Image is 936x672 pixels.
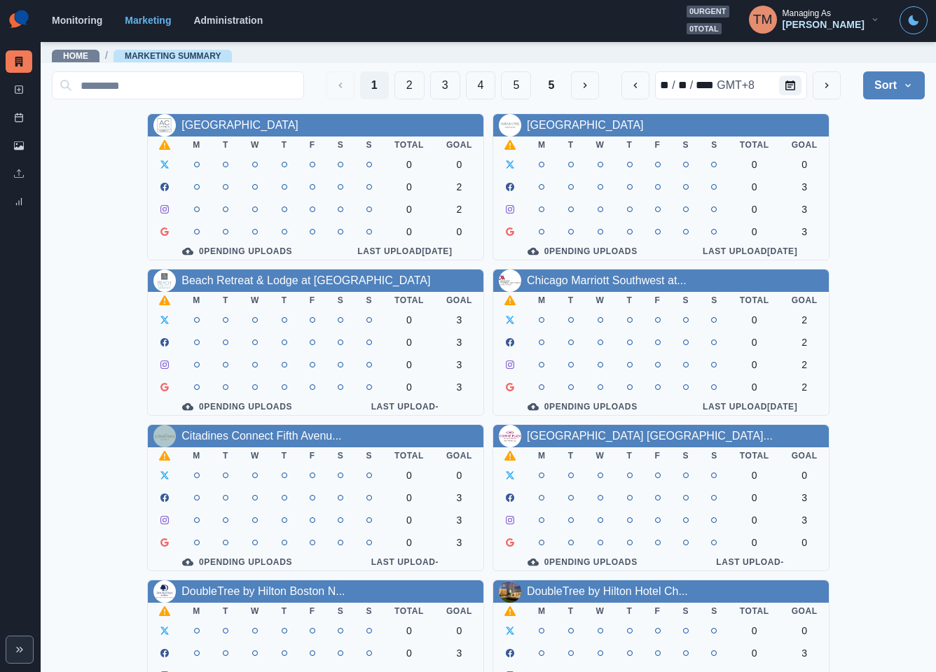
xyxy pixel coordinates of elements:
[740,159,769,170] div: 0
[435,447,483,464] th: Goal
[298,292,326,309] th: F
[153,425,176,447] img: 104485881301091
[740,226,769,237] div: 0
[430,71,460,99] button: Page 3
[740,314,769,325] div: 0
[355,447,383,464] th: S
[394,314,424,325] div: 0
[616,292,644,309] th: T
[383,136,435,153] th: Total
[740,647,769,659] div: 0
[326,136,355,153] th: S
[792,537,818,548] div: 0
[527,274,687,286] a: Chicago Marriott Southwest at...
[240,292,270,309] th: W
[683,556,818,568] div: Last Upload -
[792,159,818,170] div: 0
[446,226,472,237] div: 0
[780,292,829,309] th: Goal
[863,71,925,99] button: Sort
[298,447,326,464] th: F
[740,492,769,503] div: 0
[792,470,818,481] div: 0
[740,359,769,370] div: 0
[394,647,424,659] div: 0
[105,48,108,63] span: /
[446,470,472,481] div: 0
[181,274,430,286] a: Beach Retreat & Lodge at [GEOGRAPHIC_DATA]
[153,580,176,603] img: 495180477166361
[740,625,769,636] div: 0
[446,537,472,548] div: 3
[792,625,818,636] div: 0
[499,114,521,136] img: 321580747714580
[780,603,829,619] th: Goal
[700,292,729,309] th: S
[326,71,355,99] button: Previous
[501,71,531,99] button: Page 5
[394,204,424,215] div: 0
[394,470,424,481] div: 0
[159,556,315,568] div: 0 Pending Uploads
[616,136,644,153] th: T
[499,269,521,292] img: 112948409016
[780,447,829,464] th: Goal
[792,181,818,192] div: 3
[394,492,424,503] div: 0
[504,401,661,412] div: 0 Pending Uploads
[394,537,424,548] div: 0
[181,119,298,131] a: [GEOGRAPHIC_DATA]
[900,6,928,34] button: Toggle Mode
[585,136,616,153] th: W
[446,359,472,370] div: 3
[394,514,424,526] div: 0
[446,314,472,325] div: 3
[740,337,769,348] div: 0
[6,636,34,664] button: Expand
[298,136,326,153] th: F
[527,136,557,153] th: M
[298,603,326,619] th: F
[446,181,472,192] div: 2
[792,514,818,526] div: 3
[783,19,865,31] div: [PERSON_NAME]
[52,48,232,63] nav: breadcrumb
[740,381,769,393] div: 0
[212,447,240,464] th: T
[813,71,841,99] button: next
[394,159,424,170] div: 0
[740,537,769,548] div: 0
[557,136,585,153] th: T
[181,292,212,309] th: M
[738,6,891,34] button: Managing As[PERSON_NAME]
[792,647,818,659] div: 3
[740,514,769,526] div: 0
[270,603,298,619] th: T
[394,337,424,348] div: 0
[792,204,818,215] div: 3
[394,381,424,393] div: 0
[193,15,263,26] a: Administration
[753,3,773,36] div: Tony Manalo
[153,114,176,136] img: 1099810753417731
[125,51,221,61] a: Marketing Summary
[557,603,585,619] th: T
[792,337,818,348] div: 2
[527,430,773,442] a: [GEOGRAPHIC_DATA] [GEOGRAPHIC_DATA]...
[466,71,496,99] button: Page 4
[740,204,769,215] div: 0
[394,71,425,99] button: Page 2
[326,603,355,619] th: S
[270,292,298,309] th: T
[446,514,472,526] div: 3
[527,603,557,619] th: M
[780,136,829,153] th: Goal
[729,447,780,464] th: Total
[616,603,644,619] th: T
[729,603,780,619] th: Total
[557,447,585,464] th: T
[394,625,424,636] div: 0
[270,447,298,464] th: T
[446,381,472,393] div: 3
[435,603,483,619] th: Goal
